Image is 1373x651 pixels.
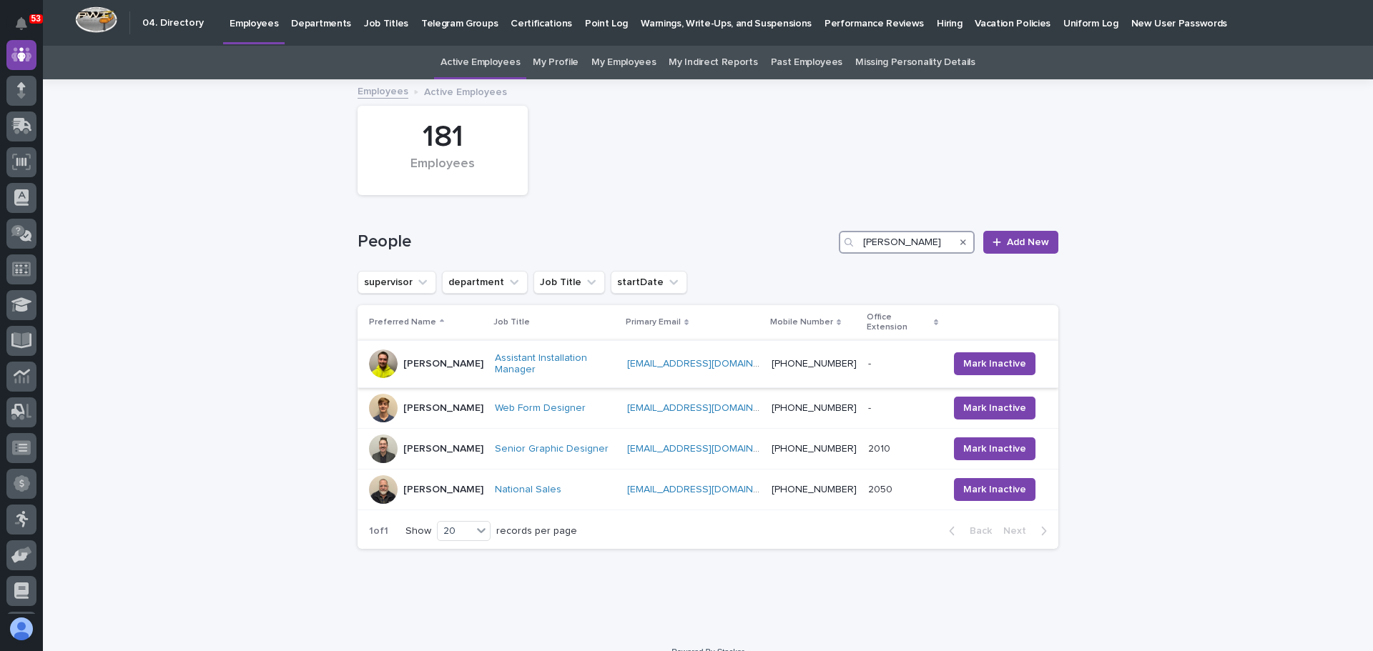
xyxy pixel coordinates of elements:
p: - [868,355,874,370]
tr: [PERSON_NAME]National Sales [EMAIL_ADDRESS][DOMAIN_NAME] [PHONE_NUMBER]20502050 Mark Inactive [358,469,1058,510]
p: [PERSON_NAME] [403,402,483,414]
p: [PERSON_NAME] [403,358,483,370]
a: Assistant Installation Manager [495,352,616,377]
a: [PHONE_NUMBER] [772,444,857,454]
button: Mark Inactive [954,397,1035,419]
a: Active Employees [441,46,520,79]
span: Mark Inactive [963,482,1026,497]
button: users-avatar [6,614,36,644]
button: Mark Inactive [954,437,1035,460]
a: [EMAIL_ADDRESS][DOMAIN_NAME] [627,484,789,495]
a: [EMAIL_ADDRESS][DOMAIN_NAME] [627,403,789,413]
button: startDate [611,271,687,294]
a: My Indirect Reports [669,46,757,79]
a: My Employees [591,46,656,79]
p: Primary Email [626,314,681,330]
span: Mark Inactive [963,442,1026,456]
img: Workspace Logo [75,6,117,33]
button: Notifications [6,9,36,39]
p: Job Title [493,314,530,330]
button: department [442,271,528,294]
p: - [868,399,874,414]
p: Active Employees [424,83,507,99]
a: Web Form Designer [495,402,586,414]
p: 53 [31,14,41,24]
tr: [PERSON_NAME]Web Form Designer [EMAIL_ADDRESS][DOMAIN_NAME] [PHONE_NUMBER]-- Mark Inactive [358,388,1058,429]
tr: [PERSON_NAME]Assistant Installation Manager [EMAIL_ADDRESS][DOMAIN_NAME] [PHONE_NUMBER]-- Mark In... [358,340,1058,388]
a: Missing Personality Details [855,46,975,79]
button: Job Title [533,271,605,294]
span: Mark Inactive [963,357,1026,371]
p: Preferred Name [369,314,436,330]
a: [PHONE_NUMBER] [772,359,857,369]
p: Show [405,525,431,537]
button: Mark Inactive [954,352,1035,375]
a: [PHONE_NUMBER] [772,484,857,495]
button: Next [998,525,1058,537]
div: Notifications53 [18,17,36,40]
span: Next [1003,526,1035,536]
div: 20 [438,524,472,539]
a: Add New [983,231,1058,254]
p: [PERSON_NAME] [403,484,483,496]
p: 2050 [868,481,895,496]
a: Employees [358,82,408,99]
p: records per page [496,525,577,537]
button: Back [938,525,998,537]
input: Search [839,231,975,254]
a: My Profile [533,46,579,79]
tr: [PERSON_NAME]Senior Graphic Designer [EMAIL_ADDRESS][DOMAIN_NAME] [PHONE_NUMBER]20102010 Mark Ina... [358,429,1058,469]
h1: People [358,232,833,252]
button: supervisor [358,271,436,294]
span: Back [961,526,992,536]
a: [EMAIL_ADDRESS][DOMAIN_NAME] [627,444,789,454]
span: Mark Inactive [963,401,1026,415]
a: Senior Graphic Designer [495,443,609,455]
a: National Sales [495,484,561,496]
p: 1 of 1 [358,514,400,549]
p: 2010 [868,440,893,455]
button: Mark Inactive [954,478,1035,501]
div: Employees [382,156,503,187]
h2: 04. Directory [142,17,204,29]
div: 181 [382,119,503,155]
p: [PERSON_NAME] [403,443,483,455]
p: Office Extension [867,309,930,336]
p: Mobile Number [770,314,833,330]
a: [PHONE_NUMBER] [772,403,857,413]
a: Past Employees [771,46,843,79]
span: Add New [1007,237,1049,247]
a: [EMAIL_ADDRESS][DOMAIN_NAME] [627,359,789,369]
